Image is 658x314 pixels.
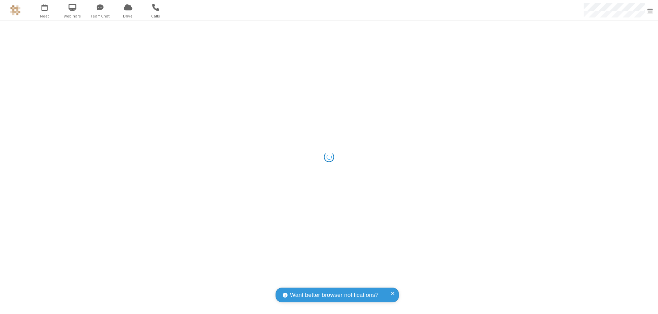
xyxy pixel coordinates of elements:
[87,13,113,19] span: Team Chat
[60,13,85,19] span: Webinars
[10,5,21,15] img: QA Selenium DO NOT DELETE OR CHANGE
[143,13,169,19] span: Calls
[290,291,378,300] span: Want better browser notifications?
[32,13,58,19] span: Meet
[115,13,141,19] span: Drive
